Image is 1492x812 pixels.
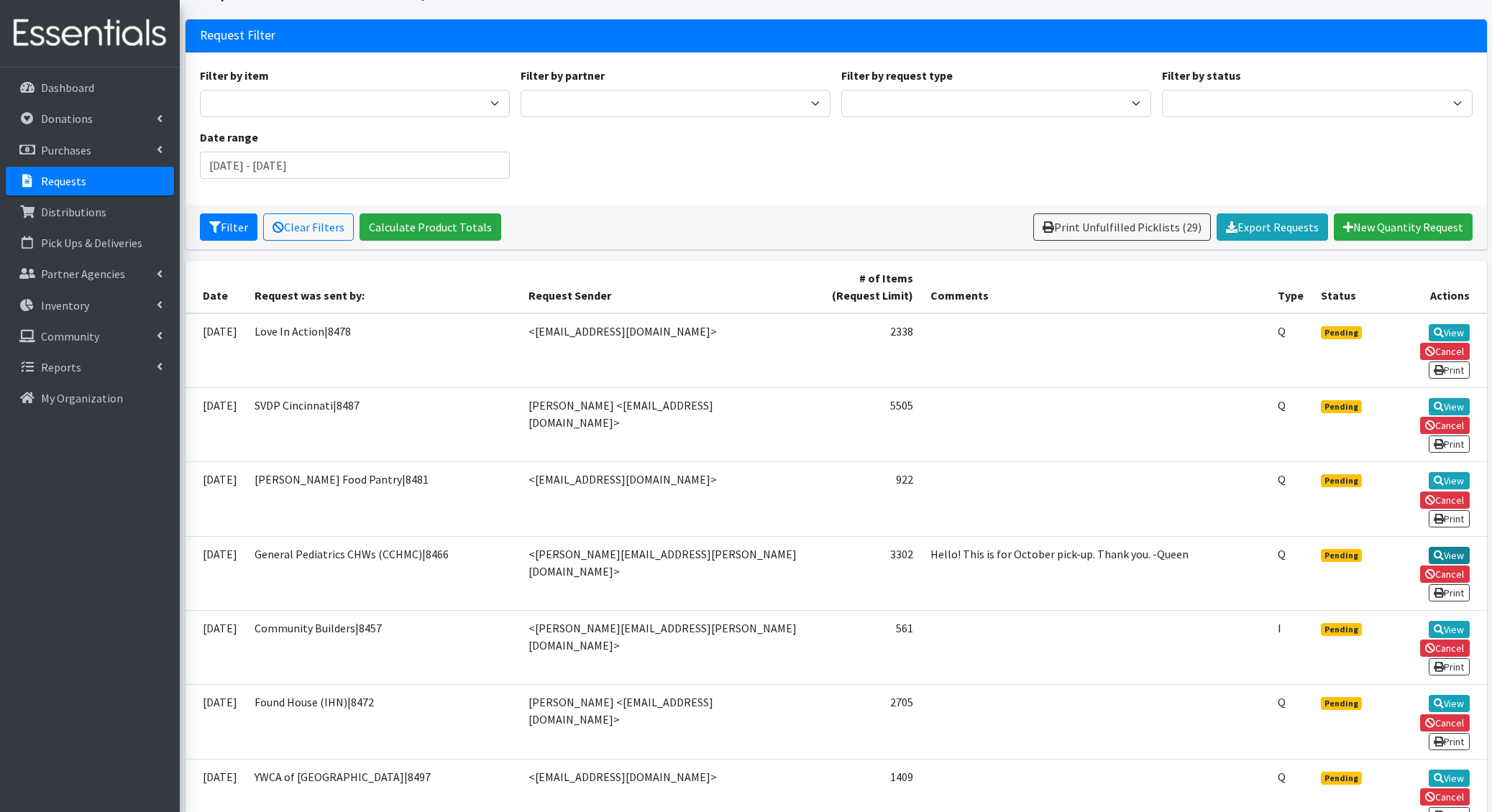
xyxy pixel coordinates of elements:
td: <[PERSON_NAME][EMAIL_ADDRESS][PERSON_NAME][DOMAIN_NAME]> [520,536,812,610]
p: Requests [41,174,86,188]
a: View [1429,324,1470,341]
a: Purchases [6,136,174,165]
span: Pending [1321,474,1362,487]
a: Print [1429,658,1470,675]
p: Community [41,329,99,343]
a: Cancel [1420,417,1470,434]
a: Print Unfulfilled Picklists (29) [1033,213,1211,241]
a: Cancel [1420,492,1470,509]
a: Inventory [6,291,174,320]
th: Actions [1373,261,1487,313]
a: Distributions [6,198,174,226]
td: 3302 [811,536,922,610]
td: [PERSON_NAME] Food Pantry|8481 [246,462,520,536]
td: Community Builders|8457 [246,610,520,684]
td: Hello! This is for October pick-up. Thank you. -Queen [922,536,1269,610]
a: Cancel [1420,640,1470,657]
abbr: Quantity [1278,472,1286,486]
a: Cancel [1420,566,1470,583]
a: Requests [6,167,174,195]
label: Filter by status [1162,67,1241,84]
a: Export Requests [1217,213,1328,241]
span: Pending [1321,326,1362,339]
p: Inventory [41,298,89,313]
th: Date [186,261,246,313]
th: # of Items (Request Limit) [811,261,922,313]
a: New Quantity Request [1334,213,1473,241]
input: January 1, 2011 - December 31, 2011 [200,152,510,179]
label: Filter by request type [841,67,953,84]
p: Purchases [41,143,91,157]
td: 2705 [811,685,922,759]
td: Found House (IHN)|8472 [246,685,520,759]
td: 2338 [811,313,922,388]
a: View [1429,621,1470,638]
p: Distributions [41,205,106,219]
label: Filter by item [200,67,269,84]
td: [DATE] [186,462,246,536]
th: Request Sender [520,261,812,313]
td: 922 [811,462,922,536]
a: Cancel [1420,343,1470,360]
a: Donations [6,104,174,133]
span: Pending [1321,623,1362,636]
td: [PERSON_NAME] <[EMAIL_ADDRESS][DOMAIN_NAME]> [520,685,812,759]
abbr: Quantity [1278,547,1286,561]
td: Love In Action|8478 [246,313,520,388]
th: Comments [922,261,1269,313]
span: Pending [1321,549,1362,562]
h3: Request Filter [200,28,275,43]
td: 5505 [811,387,922,461]
td: [DATE] [186,536,246,610]
td: SVDP Cincinnati|8487 [246,387,520,461]
label: Filter by partner [521,67,605,84]
td: 561 [811,610,922,684]
abbr: Quantity [1278,324,1286,338]
a: View [1429,770,1470,787]
td: [DATE] [186,685,246,759]
span: Pending [1321,697,1362,710]
img: HumanEssentials [6,9,174,57]
td: [DATE] [186,610,246,684]
a: View [1429,398,1470,415]
a: View [1429,695,1470,712]
td: <[PERSON_NAME][EMAIL_ADDRESS][PERSON_NAME][DOMAIN_NAME]> [520,610,812,684]
p: Partner Agencies [41,267,125,281]
span: Pending [1321,400,1362,413]
a: Dashboard [6,73,174,102]
a: Clear Filters [263,213,354,241]
td: General Pediatrics CHWs (CCHMC)|8466 [246,536,520,610]
button: Filter [200,213,257,241]
a: Community [6,322,174,351]
a: Print [1429,510,1470,527]
a: My Organization [6,384,174,412]
td: <[EMAIL_ADDRESS][DOMAIN_NAME]> [520,462,812,536]
a: Pick Ups & Deliveries [6,229,174,257]
a: Reports [6,353,174,382]
a: Cancel [1420,714,1470,732]
a: Print [1429,435,1470,453]
p: Donations [41,111,93,126]
a: View [1429,547,1470,564]
a: Calculate Product Totals [360,213,501,241]
a: Print [1429,584,1470,601]
p: Pick Ups & Deliveries [41,236,142,250]
a: Cancel [1420,788,1470,806]
td: [DATE] [186,387,246,461]
span: Pending [1321,772,1362,785]
a: View [1429,472,1470,489]
a: Print [1429,733,1470,750]
p: Dashboard [41,80,94,95]
abbr: Individual [1278,621,1281,635]
label: Date range [200,129,258,146]
td: [DATE] [186,313,246,388]
th: Request was sent by: [246,261,520,313]
a: Partner Agencies [6,259,174,288]
td: [PERSON_NAME] <[EMAIL_ADDRESS][DOMAIN_NAME]> [520,387,812,461]
th: Type [1269,261,1312,313]
abbr: Quantity [1278,770,1286,784]
abbr: Quantity [1278,398,1286,412]
abbr: Quantity [1278,695,1286,709]
th: Status [1312,261,1373,313]
p: My Organization [41,391,123,405]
